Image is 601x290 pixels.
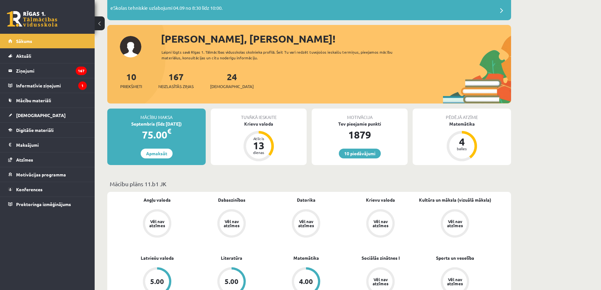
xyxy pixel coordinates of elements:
p: Mācību plāns 11.b1 JK [110,180,509,188]
a: Motivācijas programma [8,167,87,182]
div: 4 [452,137,471,147]
a: Ziņojumi167 [8,63,87,78]
div: 13 [249,140,268,151]
div: 5.00 [225,278,239,285]
a: [DEMOGRAPHIC_DATA] [8,108,87,122]
a: 167Neizlasītās ziņas [158,71,194,90]
div: Tuvākā ieskaite [211,109,307,121]
span: Priekšmeti [120,83,142,90]
div: Atlicis [249,137,268,140]
a: Atzīmes [8,152,87,167]
span: Atzīmes [16,157,33,163]
a: Apmaksāt [141,149,173,158]
div: Vēl nav atzīmes [223,219,240,228]
a: Mācību materiāli [8,93,87,108]
a: Vēl nav atzīmes [343,209,418,239]
div: Vēl nav atzīmes [297,219,315,228]
a: Matemātika 4 balles [413,121,511,162]
a: Vēl nav atzīmes [418,209,492,239]
a: Rīgas 1. Tālmācības vidusskola [7,11,57,27]
div: [PERSON_NAME], [PERSON_NAME]! [161,31,511,46]
a: Angļu valoda [144,197,171,203]
legend: Ziņojumi [16,63,87,78]
span: Aktuāli [16,53,31,59]
div: Vēl nav atzīmes [372,277,389,286]
div: Motivācija [312,109,408,121]
legend: Informatīvie ziņojumi [16,78,87,93]
div: 75.00 [107,127,206,142]
a: Vēl nav atzīmes [120,209,194,239]
div: Vēl nav atzīmes [446,219,464,228]
span: Sākums [16,38,32,44]
span: Digitālie materiāli [16,127,54,133]
a: Aktuāli [8,49,87,63]
i: 1 [78,81,87,90]
div: Vēl nav atzīmes [446,277,464,286]
span: Konferences [16,186,43,192]
a: Vēl nav atzīmes [194,209,269,239]
div: Septembris (līdz [DATE]) [107,121,206,127]
a: Sports un veselība [436,255,474,261]
a: Matemātika [293,255,319,261]
span: [DEMOGRAPHIC_DATA] [16,112,66,118]
div: Matemātika [413,121,511,127]
span: € [167,127,171,136]
p: eSkolas tehniskie uzlabojumi 04.09 no 8:30 līdz 10:00. [110,4,223,13]
a: 10 piedāvājumi [339,149,381,158]
div: Pēdējā atzīme [413,109,511,121]
span: Proktoringa izmēģinājums [16,201,71,207]
span: [DEMOGRAPHIC_DATA] [210,83,254,90]
a: Sociālās zinātnes I [362,255,400,261]
a: Datorika [297,197,315,203]
a: 24[DEMOGRAPHIC_DATA] [210,71,254,90]
div: Tev pieejamie punkti [312,121,408,127]
a: Kultūra un māksla (vizuālā māksla) [419,197,491,203]
div: Mācību maksa [107,109,206,121]
a: Krievu valoda [366,197,395,203]
a: Literatūra [221,255,242,261]
div: Laipni lūgts savā Rīgas 1. Tālmācības vidusskolas skolnieka profilā. Šeit Tu vari redzēt tuvojošo... [162,49,404,61]
div: 1879 [312,127,408,142]
div: 4.00 [299,278,313,285]
legend: Maksājumi [16,138,87,152]
a: Konferences [8,182,87,197]
span: Mācību materiāli [16,98,51,103]
a: Krievu valoda Atlicis 13 dienas [211,121,307,162]
a: Informatīvie ziņojumi1 [8,78,87,93]
div: Krievu valoda [211,121,307,127]
div: dienas [249,151,268,154]
a: Sākums [8,34,87,48]
span: Motivācijas programma [16,172,66,177]
div: balles [452,147,471,151]
a: Maksājumi [8,138,87,152]
a: Dabaszinības [218,197,245,203]
i: 167 [76,67,87,75]
a: Proktoringa izmēģinājums [8,197,87,211]
div: Vēl nav atzīmes [372,219,389,228]
span: Neizlasītās ziņas [158,83,194,90]
div: Vēl nav atzīmes [148,219,166,228]
div: 5.00 [150,278,164,285]
a: Latviešu valoda [141,255,174,261]
a: 10Priekšmeti [120,71,142,90]
a: Digitālie materiāli [8,123,87,137]
a: Vēl nav atzīmes [269,209,343,239]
